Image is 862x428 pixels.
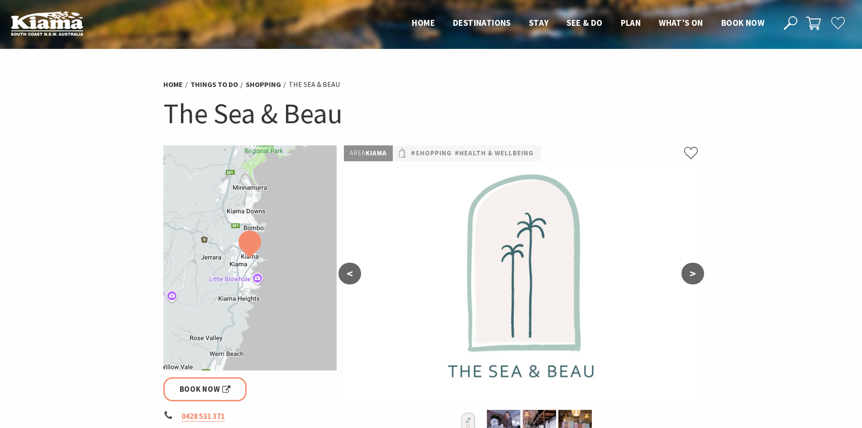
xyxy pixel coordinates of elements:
li: The Sea & Beau [289,79,340,91]
span: Stay [529,17,549,28]
p: Kiama [344,145,393,161]
span: Area [350,149,366,157]
a: Home [163,80,183,89]
a: Things To Do [190,80,238,89]
a: #Health & Wellbeing [455,148,533,159]
nav: Main Menu [403,16,773,31]
a: #Shopping [411,148,452,159]
span: Book now [721,17,764,28]
button: > [681,263,704,284]
img: Kiama Logo [11,11,83,36]
a: Book Now [163,377,247,401]
span: See & Do [567,17,602,28]
a: 0428 531 371 [181,411,225,422]
span: What’s On [659,17,703,28]
a: Shopping [246,80,281,89]
h1: The Sea & Beau [163,95,699,132]
span: Destinations [453,17,511,28]
span: Home [412,17,435,28]
button: < [338,263,361,284]
span: Book Now [180,383,231,395]
span: Plan [621,17,641,28]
